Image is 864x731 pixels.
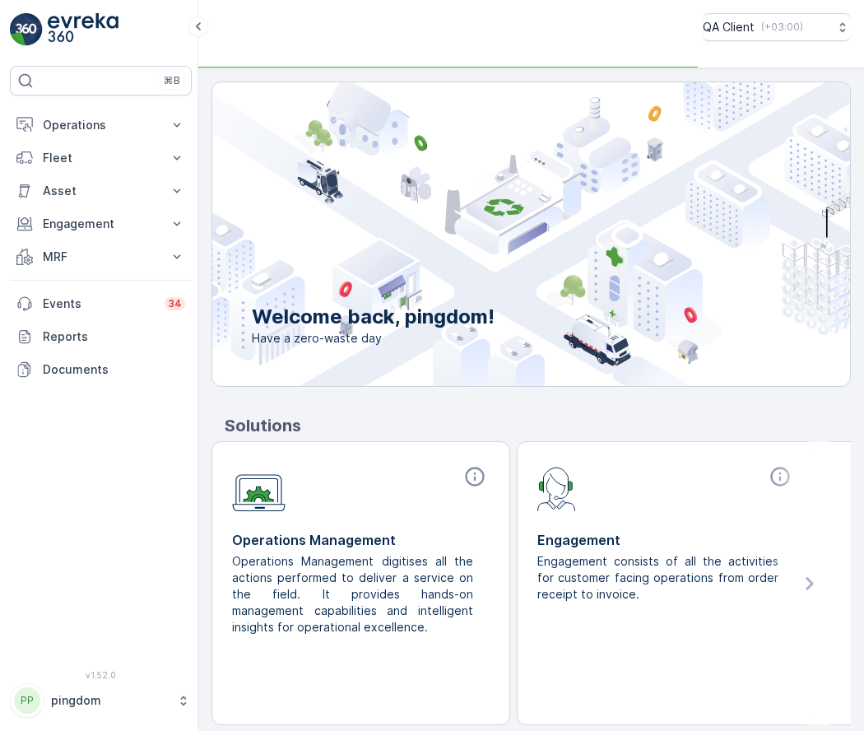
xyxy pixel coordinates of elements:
p: ⌘B [164,74,180,87]
img: city illustration [138,82,850,386]
button: QA Client(+03:00) [703,13,851,41]
p: QA Client [703,19,755,35]
div: PP [14,687,40,714]
img: module-icon [232,465,286,512]
span: v 1.52.0 [10,670,192,680]
p: 34 [168,297,182,310]
p: MRF [43,249,159,265]
p: Engagement [537,530,795,550]
p: Operations [43,117,159,133]
p: Engagement [43,216,159,232]
a: Reports [10,320,192,353]
button: Asset [10,175,192,207]
p: Asset [43,183,159,199]
p: ( +03:00 ) [761,21,803,34]
button: Fleet [10,142,192,175]
p: Events [43,296,155,312]
p: Operations Management digitises all the actions performed to deliver a service on the field. It p... [232,553,476,636]
span: Have a zero-waste day [252,330,495,347]
p: pingdom [51,692,169,709]
p: Reports [43,328,185,345]
img: module-icon [537,465,576,511]
p: Solutions [225,413,851,438]
p: Engagement consists of all the activities for customer facing operations from order receipt to in... [537,553,782,603]
p: Operations Management [232,530,490,550]
button: Operations [10,109,192,142]
button: Engagement [10,207,192,240]
img: logo_light-DOdMpM7g.png [48,13,118,46]
a: Documents [10,353,192,386]
p: Documents [43,361,185,378]
button: PPpingdom [10,683,192,718]
button: MRF [10,240,192,273]
p: Welcome back, pingdom! [252,304,495,330]
p: Fleet [43,150,159,166]
img: logo [10,13,43,46]
a: Events34 [10,287,192,320]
